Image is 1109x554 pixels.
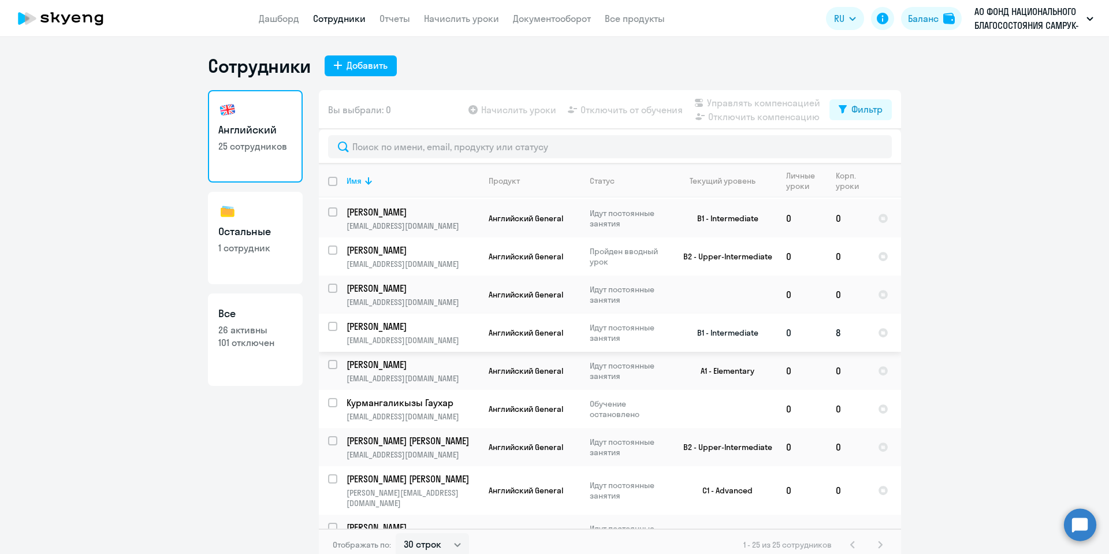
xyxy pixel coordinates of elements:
h1: Сотрудники [208,54,311,77]
a: [PERSON_NAME] [347,320,479,333]
td: B1 - Intermediate [669,199,777,237]
img: others [218,202,237,221]
td: 0 [827,515,869,553]
a: Документооборот [513,13,591,24]
p: [EMAIL_ADDRESS][DOMAIN_NAME] [347,449,479,460]
p: [PERSON_NAME] [347,358,477,371]
p: [PERSON_NAME] [347,521,477,534]
p: 25 сотрудников [218,140,292,153]
div: Продукт [489,176,580,186]
td: 0 [777,515,827,553]
h3: Все [218,306,292,321]
td: 0 [827,352,869,390]
p: Идут постоянные занятия [590,284,669,305]
a: [PERSON_NAME] [PERSON_NAME] [347,473,479,485]
button: АО ФОНД НАЦИОНАЛЬНОГО БЛАГОСОСТОЯНИЯ САМРУК-КАЗЫНА, #8749 [969,5,1099,32]
a: Все26 активны101 отключен [208,293,303,386]
span: Английский General [489,404,563,414]
p: Идут постоянные занятия [590,208,669,229]
span: Английский General [489,213,563,224]
td: 0 [827,237,869,276]
button: Добавить [325,55,397,76]
p: Идут постоянные занятия [590,322,669,343]
p: [PERSON_NAME] [PERSON_NAME] [347,434,477,447]
a: [PERSON_NAME] [347,358,479,371]
td: B2 - Upper-Intermediate [669,428,777,466]
button: Балансbalance [901,7,962,30]
span: Английский General [489,442,563,452]
p: [PERSON_NAME] [347,282,477,295]
span: Английский General [489,485,563,496]
a: Курмангаликызы Гаухар [347,396,479,409]
div: Корп. уроки [836,170,868,191]
span: Английский General [489,366,563,376]
a: [PERSON_NAME] [347,282,479,295]
p: АО ФОНД НАЦИОНАЛЬНОГО БЛАГОСОСТОЯНИЯ САМРУК-КАЗЫНА, #8749 [974,5,1082,32]
a: [PERSON_NAME] [PERSON_NAME] [347,434,479,447]
td: 0 [777,428,827,466]
td: 0 [777,237,827,276]
div: Личные уроки [786,170,818,191]
a: Английский25 сотрудников [208,90,303,183]
p: [PERSON_NAME] [347,206,477,218]
a: Начислить уроки [424,13,499,24]
td: 0 [777,466,827,515]
td: 0 [827,199,869,237]
h3: Остальные [218,224,292,239]
p: Курмангаликызы Гаухар [347,396,477,409]
p: [EMAIL_ADDRESS][DOMAIN_NAME] [347,335,479,345]
a: Дашборд [259,13,299,24]
span: 1 - 25 из 25 сотрудников [743,540,832,550]
td: C1 - Advanced [669,466,777,515]
a: Сотрудники [313,13,366,24]
p: [EMAIL_ADDRESS][DOMAIN_NAME] [347,297,479,307]
td: 0 [777,276,827,314]
a: Все продукты [605,13,665,24]
span: Вы выбрали: 0 [328,103,391,117]
td: B1 - Intermediate [669,314,777,352]
p: Пройден вводный урок [590,246,669,267]
button: Фильтр [829,99,892,120]
div: Баланс [908,12,939,25]
p: [EMAIL_ADDRESS][DOMAIN_NAME] [347,259,479,269]
td: A1 - Elementary [669,352,777,390]
p: [PERSON_NAME] [347,244,477,256]
p: Идут постоянные занятия [590,480,669,501]
td: 8 [827,314,869,352]
img: english [218,101,237,119]
td: 0 [827,428,869,466]
p: [EMAIL_ADDRESS][DOMAIN_NAME] [347,373,479,384]
input: Поиск по имени, email, продукту или статусу [328,135,892,158]
a: [PERSON_NAME] [347,521,479,534]
p: Идут постоянные занятия [590,360,669,381]
a: [PERSON_NAME] [347,244,479,256]
td: B2 - Upper-Intermediate [669,237,777,276]
div: Статус [590,176,615,186]
p: [PERSON_NAME] [PERSON_NAME] [347,473,477,485]
div: Текущий уровень [679,176,776,186]
td: A2 - Pre-Intermediate [669,515,777,553]
p: Идут постоянные занятия [590,523,669,544]
div: Имя [347,176,479,186]
span: RU [834,12,844,25]
td: 0 [827,466,869,515]
span: Английский General [489,289,563,300]
td: 0 [777,352,827,390]
span: Английский General [489,328,563,338]
td: 0 [777,199,827,237]
div: Имя [347,176,362,186]
p: 1 сотрудник [218,241,292,254]
div: Текущий уровень [690,176,756,186]
div: Корп. уроки [836,170,861,191]
td: 0 [827,390,869,428]
img: balance [943,13,955,24]
a: Остальные1 сотрудник [208,192,303,284]
p: [PERSON_NAME][EMAIL_ADDRESS][DOMAIN_NAME] [347,488,479,508]
span: Английский General [489,251,563,262]
button: RU [826,7,864,30]
p: 26 активны [218,324,292,336]
p: [EMAIL_ADDRESS][DOMAIN_NAME] [347,411,479,422]
div: Фильтр [851,102,883,116]
p: Идут постоянные занятия [590,437,669,458]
